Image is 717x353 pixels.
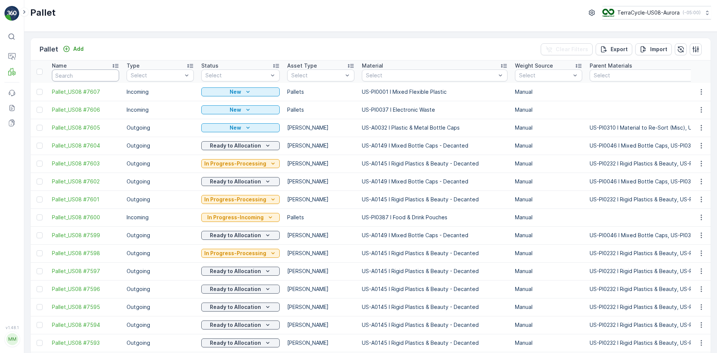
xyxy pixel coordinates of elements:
[358,334,511,352] td: US-A0145 I Rigid Plastics & Beauty - Decanted
[52,285,119,293] a: Pallet_US08 #7596
[201,195,280,204] button: In Progress-Processing
[283,83,358,101] td: Pallets
[52,232,119,239] a: Pallet_US08 #7599
[358,155,511,173] td: US-A0145 I Rigid Plastics & Beauty - Decanted
[283,280,358,298] td: [PERSON_NAME]
[201,213,280,222] button: In Progress-Incoming
[358,101,511,119] td: US-PI0037 I Electronic Waste
[283,208,358,226] td: Pallets
[201,105,280,114] button: New
[511,191,586,208] td: Manual
[358,137,511,155] td: US-A0149 I Mixed Bottle Caps - Decanted
[283,262,358,280] td: [PERSON_NAME]
[6,333,18,345] div: MM
[201,141,280,150] button: Ready to Allocation
[283,101,358,119] td: Pallets
[44,135,46,141] span: -
[205,72,268,79] p: Select
[4,331,19,347] button: MM
[37,322,43,328] div: Toggle Row Selected
[37,143,43,149] div: Toggle Row Selected
[511,155,586,173] td: Manual
[283,137,358,155] td: [PERSON_NAME]
[201,159,280,168] button: In Progress-Processing
[556,46,588,53] p: Clear Filters
[201,303,280,312] button: Ready to Allocation
[37,232,43,238] div: Toggle Row Selected
[201,231,280,240] button: Ready to Allocation
[283,244,358,262] td: [PERSON_NAME]
[358,280,511,298] td: US-A0145 I Rigid Plastics & Beauty - Decanted
[6,325,25,332] span: Name :
[30,7,56,19] p: Pallet
[123,191,198,208] td: Outgoing
[6,338,44,344] span: Total Weight :
[37,161,43,167] div: Toggle Row Selected
[201,177,280,186] button: Ready to Allocation
[52,69,119,81] input: Search
[358,173,511,191] td: US-A0149 I Mixed Bottle Caps - Decanted
[131,72,182,79] p: Select
[541,43,593,55] button: Clear Filters
[123,155,198,173] td: Outgoing
[590,62,632,69] p: Parent Materials
[39,147,42,154] span: -
[617,9,680,16] p: TerraCycle-US08-Aurora
[511,173,586,191] td: Manual
[201,87,280,96] button: New
[123,334,198,352] td: Outgoing
[210,321,261,329] p: Ready to Allocation
[283,316,358,334] td: [PERSON_NAME]
[283,334,358,352] td: [PERSON_NAME]
[287,62,317,69] p: Asset Type
[32,184,119,191] span: US-PI0315 I C31622 Rigid Plastics
[596,43,632,55] button: Export
[650,46,667,53] p: Import
[123,101,198,119] td: Incoming
[201,123,280,132] button: New
[123,316,198,334] td: Outgoing
[511,262,586,280] td: Manual
[123,137,198,155] td: Outgoing
[283,298,358,316] td: [PERSON_NAME]
[123,262,198,280] td: Outgoing
[52,124,119,131] a: Pallet_US08 #7605
[358,208,511,226] td: US-PI0387 I Food & Drink Pouches
[123,226,198,244] td: Outgoing
[52,339,119,347] a: Pallet_US08 #7593
[511,244,586,262] td: Manual
[123,244,198,262] td: Outgoing
[204,250,266,257] p: In Progress-Processing
[37,125,43,131] div: Toggle Row Selected
[52,178,119,185] span: Pallet_US08 #7602
[210,285,261,293] p: Ready to Allocation
[210,178,261,185] p: Ready to Allocation
[52,160,119,167] a: Pallet_US08 #7603
[230,124,241,131] p: New
[511,137,586,155] td: Manual
[283,155,358,173] td: [PERSON_NAME]
[52,196,119,203] a: Pallet_US08 #7601
[37,250,43,256] div: Toggle Row Selected
[4,6,19,21] img: logo
[210,339,261,347] p: Ready to Allocation
[37,268,43,274] div: Toggle Row Selected
[204,160,266,167] p: In Progress-Processing
[358,298,511,316] td: US-A0145 I Rigid Plastics & Beauty - Decanted
[210,303,261,311] p: Ready to Allocation
[6,135,44,141] span: Total Weight :
[127,62,140,69] p: Type
[52,88,119,96] a: Pallet_US08 #7607
[366,72,496,79] p: Select
[37,196,43,202] div: Toggle Row Selected
[52,142,119,149] a: Pallet_US08 #7604
[25,325,85,332] span: FD, SC7073, [DATE], #2
[201,62,218,69] p: Status
[358,119,511,137] td: US-A0032 I Plastic & Metal Bottle Caps
[635,43,672,55] button: Import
